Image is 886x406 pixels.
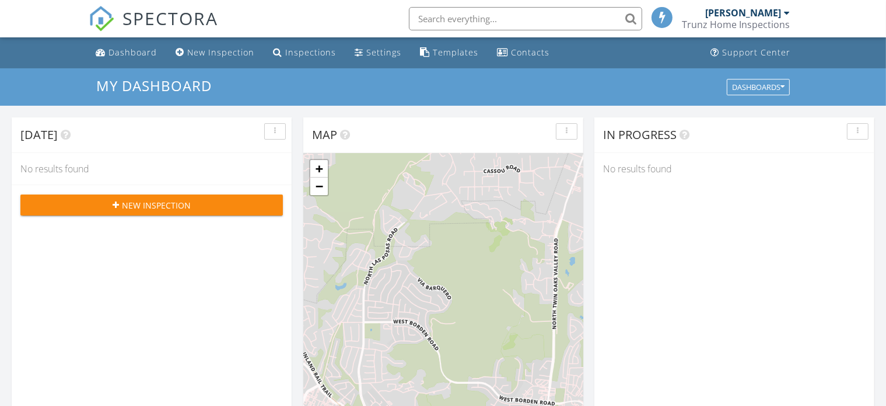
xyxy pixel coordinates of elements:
[312,127,337,143] span: Map
[409,7,642,30] input: Search everything...
[108,47,157,58] div: Dashboard
[415,42,483,64] a: Templates
[20,195,283,216] button: New Inspection
[705,7,781,19] div: [PERSON_NAME]
[511,47,549,58] div: Contacts
[603,127,677,143] span: In Progress
[12,153,292,185] div: No results found
[310,178,328,195] a: Zoom out
[492,42,554,64] a: Contacts
[682,19,790,30] div: Trunz Home Inspections
[310,160,328,178] a: Zoom in
[433,47,478,58] div: Templates
[89,16,218,40] a: SPECTORA
[187,47,254,58] div: New Inspection
[89,6,114,32] img: The Best Home Inspection Software - Spectora
[20,127,58,143] span: [DATE]
[722,47,790,58] div: Support Center
[268,42,341,64] a: Inspections
[732,83,785,91] div: Dashboards
[91,42,162,64] a: Dashboard
[594,153,874,185] div: No results found
[171,42,259,64] a: New Inspection
[122,199,191,211] span: New Inspection
[366,47,401,58] div: Settings
[122,6,218,30] span: SPECTORA
[706,42,795,64] a: Support Center
[350,42,406,64] a: Settings
[96,76,212,95] span: My Dashboard
[727,79,790,95] button: Dashboards
[285,47,336,58] div: Inspections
